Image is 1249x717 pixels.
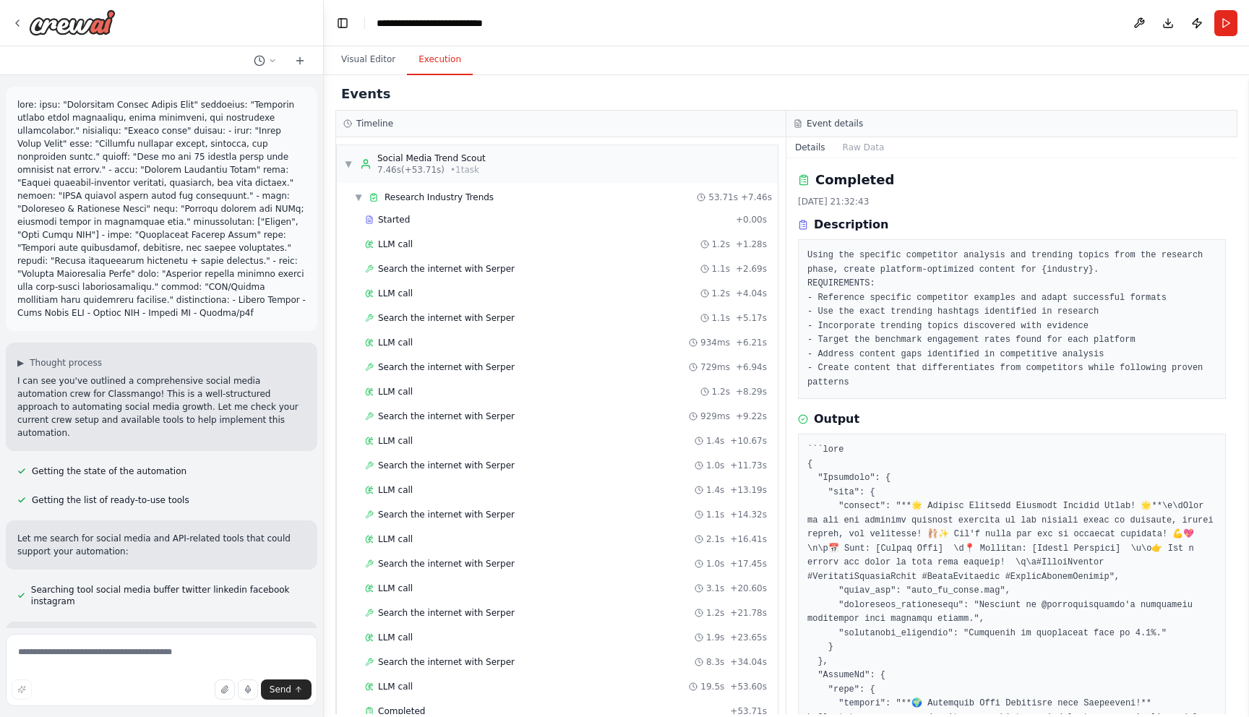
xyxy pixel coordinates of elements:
[736,263,767,275] span: + 2.69s
[730,533,767,545] span: + 16.41s
[354,192,363,203] span: ▼
[700,681,724,692] span: 19.5s
[730,484,767,496] span: + 13.19s
[706,509,724,520] span: 1.1s
[730,632,767,643] span: + 23.65s
[450,164,479,176] span: • 1 task
[700,411,730,422] span: 929ms
[378,435,413,447] span: LLM call
[17,374,306,439] p: I can see you've outlined a comprehensive social media automation crew for Classmango! This is a ...
[706,656,724,668] span: 8.3s
[31,584,306,607] span: Searching tool social media buffer twitter linkedin facebook instagram
[708,192,738,203] span: 53.71s
[378,558,515,570] span: Search the internet with Serper
[378,632,413,643] span: LLM call
[378,214,410,226] span: Started
[344,158,353,170] span: ▼
[730,558,767,570] span: + 17.45s
[712,312,730,324] span: 1.1s
[378,484,413,496] span: LLM call
[815,170,894,190] h2: Completed
[378,705,425,717] span: Completed
[378,509,515,520] span: Search the internet with Serper
[17,357,24,369] span: ▶
[32,465,186,477] span: Getting the state of the automation
[378,607,515,619] span: Search the internet with Serper
[330,45,407,75] button: Visual Editor
[712,288,730,299] span: 1.2s
[730,435,767,447] span: + 10.67s
[706,533,724,545] span: 2.1s
[377,164,445,176] span: 7.46s (+53.71s)
[706,583,724,594] span: 3.1s
[736,239,767,250] span: + 1.28s
[736,312,767,324] span: + 5.17s
[786,137,834,158] button: Details
[730,656,767,668] span: + 34.04s
[377,16,483,30] nav: breadcrumb
[17,532,306,558] p: Let me search for social media and API-related tools that could support your automation:
[706,484,724,496] span: 1.4s
[706,558,724,570] span: 1.0s
[407,45,473,75] button: Execution
[30,357,102,369] span: Thought process
[807,249,1216,390] pre: Using the specific competitor analysis and trending topics from the research phase, create platfo...
[736,361,767,373] span: + 6.94s
[730,509,767,520] span: + 14.32s
[288,52,312,69] button: Start a new chat
[730,460,767,471] span: + 11.73s
[356,118,393,129] h3: Timeline
[706,460,724,471] span: 1.0s
[17,98,306,319] p: lore: ipsu: "Dolorsitam Consec Adipis Elit" seddoeius: "Temporin utlabo etdol magnaaliqu, enima m...
[700,337,730,348] span: 934ms
[385,192,494,203] span: Research Industry Trends
[378,411,515,422] span: Search the internet with Serper
[248,52,283,69] button: Switch to previous chat
[736,288,767,299] span: + 4.04s
[378,583,413,594] span: LLM call
[712,239,730,250] span: 1.2s
[270,684,291,695] span: Send
[736,411,767,422] span: + 9.22s
[378,656,515,668] span: Search the internet with Serper
[32,494,189,506] span: Getting the list of ready-to-use tools
[712,386,730,398] span: 1.2s
[741,192,772,203] span: + 7.46s
[736,386,767,398] span: + 8.29s
[706,435,724,447] span: 1.4s
[378,460,515,471] span: Search the internet with Serper
[814,411,859,428] h3: Output
[730,607,767,619] span: + 21.78s
[378,239,413,250] span: LLM call
[814,216,888,233] h3: Description
[378,312,515,324] span: Search the internet with Serper
[706,607,724,619] span: 1.2s
[215,679,235,700] button: Upload files
[17,357,102,369] button: ▶Thought process
[798,196,1226,207] div: [DATE] 21:32:43
[730,681,767,692] span: + 53.60s
[378,533,413,545] span: LLM call
[378,386,413,398] span: LLM call
[378,288,413,299] span: LLM call
[332,13,353,33] button: Hide left sidebar
[807,118,863,129] h3: Event details
[834,137,893,158] button: Raw Data
[736,337,767,348] span: + 6.21s
[12,679,32,700] button: Improve this prompt
[341,84,390,104] h2: Events
[736,214,767,226] span: + 0.00s
[238,679,258,700] button: Click to speak your automation idea
[730,705,767,717] span: + 53.71s
[377,153,486,164] div: Social Media Trend Scout
[730,583,767,594] span: + 20.60s
[261,679,312,700] button: Send
[378,361,515,373] span: Search the internet with Serper
[706,632,724,643] span: 1.9s
[29,9,116,35] img: Logo
[378,263,515,275] span: Search the internet with Serper
[712,263,730,275] span: 1.1s
[378,337,413,348] span: LLM call
[378,681,413,692] span: LLM call
[700,361,730,373] span: 729ms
